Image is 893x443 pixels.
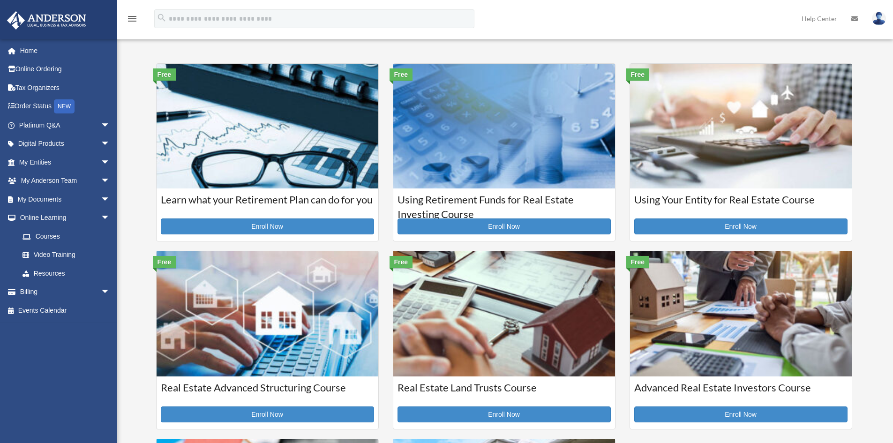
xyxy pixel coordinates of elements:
a: My Entitiesarrow_drop_down [7,153,124,172]
a: Tax Organizers [7,78,124,97]
a: Video Training [13,246,124,264]
img: Anderson Advisors Platinum Portal [4,11,89,30]
span: arrow_drop_down [101,153,120,172]
a: Billingarrow_drop_down [7,283,124,301]
div: Free [153,256,176,268]
a: Online Learningarrow_drop_down [7,209,124,227]
a: Enroll Now [398,218,611,234]
h3: Learn what your Retirement Plan can do for you [161,193,374,216]
a: Home [7,41,124,60]
a: My Documentsarrow_drop_down [7,190,124,209]
a: Digital Productsarrow_drop_down [7,135,124,153]
a: Events Calendar [7,301,124,320]
div: Free [390,256,413,268]
div: Free [390,68,413,81]
span: arrow_drop_down [101,135,120,154]
span: arrow_drop_down [101,172,120,191]
h3: Advanced Real Estate Investors Course [634,381,848,404]
div: NEW [54,99,75,113]
i: search [157,13,167,23]
div: Free [153,68,176,81]
a: Platinum Q&Aarrow_drop_down [7,116,124,135]
h3: Real Estate Advanced Structuring Course [161,381,374,404]
h3: Using Retirement Funds for Real Estate Investing Course [398,193,611,216]
a: Enroll Now [161,218,374,234]
span: arrow_drop_down [101,209,120,228]
img: User Pic [872,12,886,25]
a: Resources [13,264,124,283]
span: arrow_drop_down [101,283,120,302]
span: arrow_drop_down [101,190,120,209]
a: Online Ordering [7,60,124,79]
a: Order StatusNEW [7,97,124,116]
h3: Real Estate Land Trusts Course [398,381,611,404]
div: Free [626,68,650,81]
a: Enroll Now [634,406,848,422]
a: My Anderson Teamarrow_drop_down [7,172,124,190]
div: Free [626,256,650,268]
a: menu [127,16,138,24]
a: Courses [13,227,120,246]
span: arrow_drop_down [101,116,120,135]
a: Enroll Now [634,218,848,234]
a: Enroll Now [398,406,611,422]
a: Enroll Now [161,406,374,422]
i: menu [127,13,138,24]
h3: Using Your Entity for Real Estate Course [634,193,848,216]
